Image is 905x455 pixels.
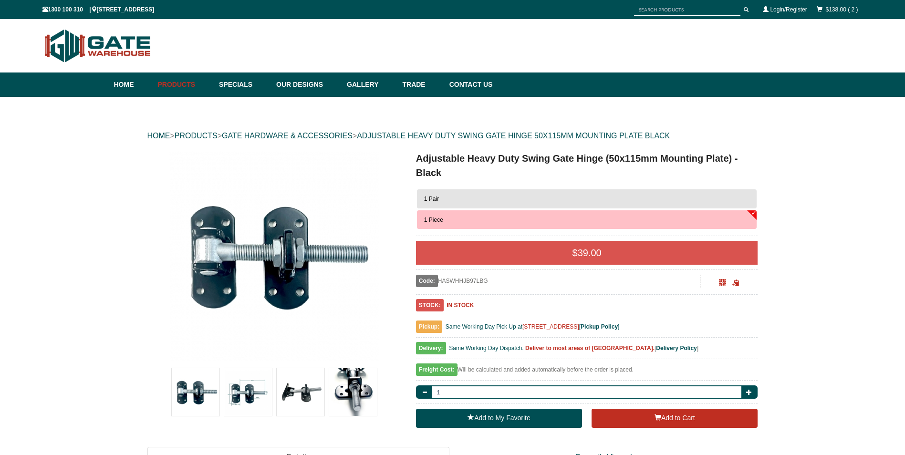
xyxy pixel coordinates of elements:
[449,345,524,352] span: Same Working Day Dispatch.
[770,6,807,13] a: Login/Register
[397,72,444,97] a: Trade
[578,248,602,258] span: 39.00
[719,280,726,287] a: Click to enlarge and scan to share.
[172,368,219,416] img: Adjustable Heavy Duty Swing Gate Hinge (50x115mm Mounting Plate) - Black
[525,345,655,352] b: Deliver to most areas of [GEOGRAPHIC_DATA].
[147,121,758,151] div: > > >
[175,132,218,140] a: PRODUCTS
[424,196,439,202] span: 1 Pair
[416,275,701,287] div: HASWHHJB97LBG
[581,323,618,330] a: Pickup Policy
[416,321,442,333] span: Pickup:
[416,241,758,265] div: $
[169,151,379,361] img: Adjustable Heavy Duty Swing Gate Hinge (50x115mm Mounting Plate) - Black - 1 Piece - Gate Warehouse
[214,72,271,97] a: Specials
[416,364,758,381] div: Will be calculated and added automatically before the order is placed.
[417,189,757,208] button: 1 Pair
[447,302,474,309] b: IN STOCK
[329,368,377,416] img: Adjustable Heavy Duty Swing Gate Hinge (50x115mm Mounting Plate) - Black
[153,72,215,97] a: Products
[224,368,272,416] img: Adjustable Heavy Duty Swing Gate Hinge (50x115mm Mounting Plate) - Black
[592,409,758,428] button: Add to Cart
[634,4,740,16] input: SEARCH PRODUCTS
[522,323,579,330] a: [STREET_ADDRESS]
[114,72,153,97] a: Home
[445,72,493,97] a: Contact Us
[416,275,438,287] span: Code:
[424,217,443,223] span: 1 Piece
[42,24,154,68] img: Gate Warehouse
[656,345,697,352] a: Delivery Policy
[825,6,858,13] a: $138.00 ( 2 )
[732,279,739,287] span: Click to copy the URL
[417,210,757,229] button: 1 Piece
[416,299,444,311] span: STOCK:
[416,363,458,376] span: Freight Cost:
[416,342,446,354] span: Delivery:
[416,409,582,428] a: Add to My Favorite
[416,151,758,180] h1: Adjustable Heavy Duty Swing Gate Hinge (50x115mm Mounting Plate) - Black
[342,72,397,97] a: Gallery
[147,132,170,140] a: HOME
[771,392,905,422] iframe: LiveChat chat widget
[357,132,670,140] a: ADJUSTABLE HEAVY DUTY SWING GATE HINGE 50X115MM MOUNTING PLATE BLACK
[42,6,155,13] span: 1300 100 310 | [STREET_ADDRESS]
[222,132,353,140] a: GATE HARDWARE & ACCESSORIES
[277,368,324,416] img: Adjustable Heavy Duty Swing Gate Hinge (50x115mm Mounting Plate) - Black
[148,151,401,361] a: Adjustable Heavy Duty Swing Gate Hinge (50x115mm Mounting Plate) - Black - 1 Piece - Gate Warehouse
[446,323,620,330] span: Same Working Day Pick Up at [ ]
[271,72,342,97] a: Our Designs
[416,342,758,359] div: [ ]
